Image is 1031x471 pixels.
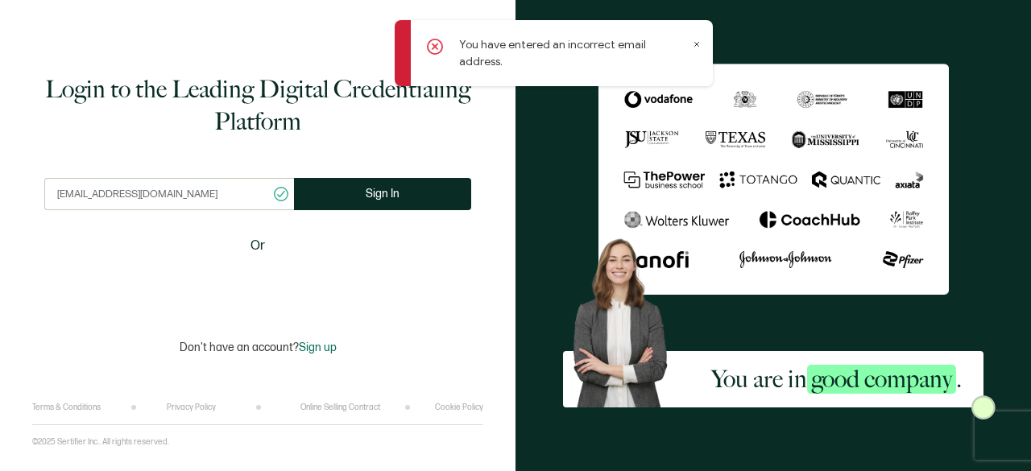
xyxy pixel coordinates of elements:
button: Sign In [294,178,471,210]
a: Online Selling Contract [300,403,380,412]
a: Privacy Policy [167,403,216,412]
img: Sertifier Login - You are in <span class="strong-h">good company</span>. Hero [563,230,689,407]
span: Or [251,236,265,256]
p: ©2025 Sertifier Inc.. All rights reserved. [32,437,169,447]
span: Sign In [366,188,400,200]
a: Cookie Policy [435,403,483,412]
img: Sertifier Login - You are in <span class="strong-h">good company</span>. [598,64,949,295]
span: Sign up [299,341,337,354]
ion-icon: checkmark circle outline [272,185,290,203]
span: good company [807,365,956,394]
img: Sertifier Login [971,395,996,419]
h2: You are in . [711,363,962,395]
a: Terms & Conditions [32,403,101,412]
p: You have entered an incorrect email address. [459,36,689,70]
h1: Login to the Leading Digital Credentialing Platform [44,73,471,138]
input: Enter your work email address [44,178,294,210]
iframe: Sign in with Google Button [157,266,358,302]
p: Don't have an account? [180,341,337,354]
